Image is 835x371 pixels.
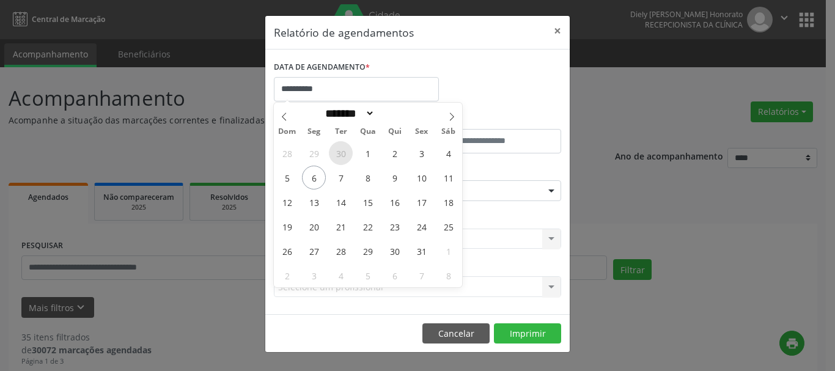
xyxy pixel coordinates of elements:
[436,166,460,189] span: Outubro 11, 2025
[381,128,408,136] span: Qui
[355,128,381,136] span: Qua
[356,215,380,238] span: Outubro 22, 2025
[410,190,433,214] span: Outubro 17, 2025
[494,323,561,344] button: Imprimir
[436,239,460,263] span: Novembro 1, 2025
[302,215,326,238] span: Outubro 20, 2025
[356,166,380,189] span: Outubro 8, 2025
[301,128,328,136] span: Seg
[329,190,353,214] span: Outubro 14, 2025
[383,263,406,287] span: Novembro 6, 2025
[356,190,380,214] span: Outubro 15, 2025
[410,141,433,165] span: Outubro 3, 2025
[302,141,326,165] span: Setembro 29, 2025
[275,263,299,287] span: Novembro 2, 2025
[383,141,406,165] span: Outubro 2, 2025
[375,107,415,120] input: Year
[436,190,460,214] span: Outubro 18, 2025
[410,166,433,189] span: Outubro 10, 2025
[275,141,299,165] span: Setembro 28, 2025
[329,166,353,189] span: Outubro 7, 2025
[275,166,299,189] span: Outubro 5, 2025
[383,215,406,238] span: Outubro 23, 2025
[356,141,380,165] span: Outubro 1, 2025
[383,190,406,214] span: Outubro 16, 2025
[436,263,460,287] span: Novembro 8, 2025
[329,239,353,263] span: Outubro 28, 2025
[329,141,353,165] span: Setembro 30, 2025
[274,24,414,40] h5: Relatório de agendamentos
[302,239,326,263] span: Outubro 27, 2025
[302,190,326,214] span: Outubro 13, 2025
[274,58,370,77] label: DATA DE AGENDAMENTO
[436,141,460,165] span: Outubro 4, 2025
[302,166,326,189] span: Outubro 6, 2025
[383,239,406,263] span: Outubro 30, 2025
[383,166,406,189] span: Outubro 9, 2025
[435,128,462,136] span: Sáb
[329,263,353,287] span: Novembro 4, 2025
[275,190,299,214] span: Outubro 12, 2025
[275,215,299,238] span: Outubro 19, 2025
[545,16,570,46] button: Close
[302,263,326,287] span: Novembro 3, 2025
[328,128,355,136] span: Ter
[421,110,561,129] label: ATÉ
[356,239,380,263] span: Outubro 29, 2025
[410,215,433,238] span: Outubro 24, 2025
[436,215,460,238] span: Outubro 25, 2025
[408,128,435,136] span: Sex
[410,263,433,287] span: Novembro 7, 2025
[356,263,380,287] span: Novembro 5, 2025
[410,239,433,263] span: Outubro 31, 2025
[329,215,353,238] span: Outubro 21, 2025
[274,128,301,136] span: Dom
[321,107,375,120] select: Month
[422,323,490,344] button: Cancelar
[275,239,299,263] span: Outubro 26, 2025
